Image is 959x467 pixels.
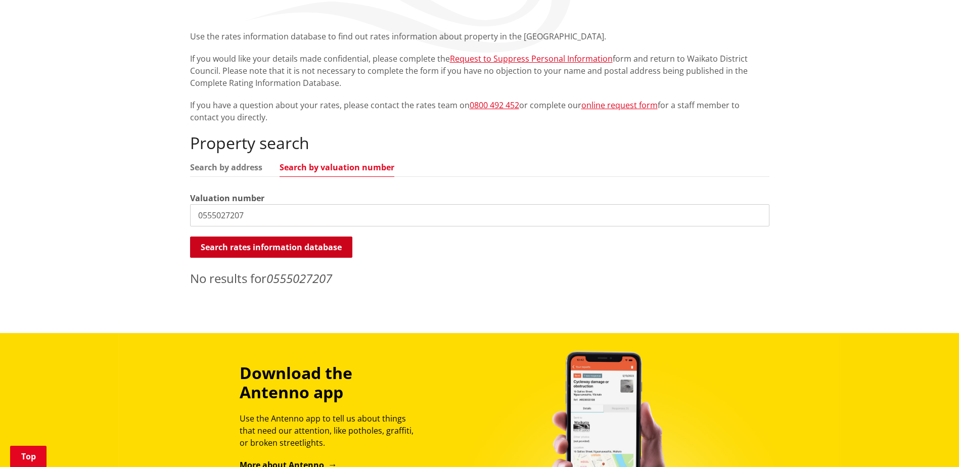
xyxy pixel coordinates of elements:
h3: Download the Antenno app [240,363,423,402]
button: Search rates information database [190,237,352,258]
a: 0800 492 452 [470,100,519,111]
a: online request form [581,100,658,111]
p: Use the Antenno app to tell us about things that need our attention, like potholes, graffiti, or ... [240,412,423,449]
a: Search by valuation number [280,163,394,171]
a: Request to Suppress Personal Information [450,53,613,64]
p: If you have a question about your rates, please contact the rates team on or complete our for a s... [190,99,769,123]
em: 0555027207 [266,270,332,287]
input: e.g. 03920/020.01A [190,204,769,226]
a: Top [10,446,47,467]
label: Valuation number [190,192,264,204]
h2: Property search [190,133,769,153]
p: If you would like your details made confidential, please complete the form and return to Waikato ... [190,53,769,89]
iframe: Messenger Launcher [912,425,949,461]
p: Use the rates information database to find out rates information about property in the [GEOGRAPHI... [190,30,769,42]
p: No results for [190,269,769,288]
a: Search by address [190,163,262,171]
